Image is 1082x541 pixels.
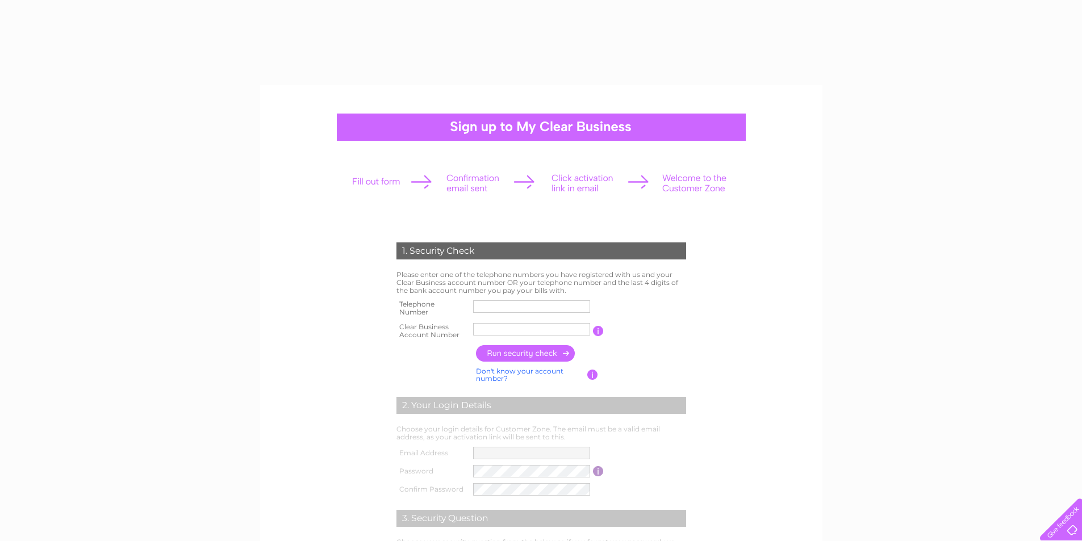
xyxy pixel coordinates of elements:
[396,397,686,414] div: 2. Your Login Details
[394,480,471,498] th: Confirm Password
[394,297,471,320] th: Telephone Number
[593,466,604,476] input: Information
[396,510,686,527] div: 3. Security Question
[394,320,471,342] th: Clear Business Account Number
[587,370,598,380] input: Information
[476,367,563,383] a: Don't know your account number?
[394,444,471,462] th: Email Address
[394,268,689,297] td: Please enter one of the telephone numbers you have registered with us and your Clear Business acc...
[593,326,604,336] input: Information
[394,462,471,480] th: Password
[394,422,689,444] td: Choose your login details for Customer Zone. The email must be a valid email address, as your act...
[396,242,686,259] div: 1. Security Check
